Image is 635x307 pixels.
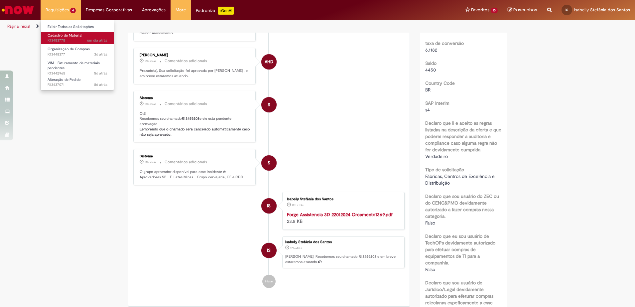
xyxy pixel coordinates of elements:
[196,7,234,15] div: Padroniza
[287,197,398,201] div: Isabelly Stefânia dos Santos
[140,169,250,180] p: O grupo aprovador disponível para esse incidente é: Aprovadores SB - F. Latas Minas - Grupo cerve...
[268,155,270,171] span: S
[267,242,271,258] span: IS
[41,32,114,44] a: Aberto R13453775 : Cadastro de Material
[94,82,107,87] time: 21/08/2025 15:36:06
[287,211,398,225] div: 23.8 KB
[7,24,30,29] a: Página inicial
[94,71,107,76] span: 5d atrás
[425,27,464,33] span: BRL - Brazilian Real
[513,7,537,13] span: Rascunhos
[48,82,107,87] span: R13437071
[425,60,437,66] b: Saldo
[176,7,186,13] span: More
[140,111,250,137] p: Olá! Recebemos seu chamado e ele esta pendente aprovação.
[70,8,76,13] span: 4
[48,38,107,43] span: R13453775
[290,246,302,250] span: 17h atrás
[425,220,435,226] span: Falso
[425,120,501,153] b: Declaro que li e aceito as regras listadas na descrição da oferta e que poderei responder a audit...
[41,23,114,31] a: Exibir Todas as Solicitações
[140,154,250,158] div: Sistema
[145,102,156,106] span: 17h atrás
[94,82,107,87] span: 8d atrás
[290,246,302,250] time: 28/08/2025 16:36:09
[1,3,35,17] img: ServiceNow
[165,159,207,165] small: Comentários adicionais
[425,107,430,113] span: s4
[425,266,435,272] span: Falso
[425,87,431,93] span: BR
[165,101,207,107] small: Comentários adicionais
[268,97,270,113] span: S
[165,58,207,64] small: Comentários adicionais
[94,52,107,57] span: 3d atrás
[48,77,81,82] span: Alteração de Pedido
[140,127,251,137] b: Lembrando que o chamado será cancelado automaticamente caso não seja aprovado.
[261,155,277,171] div: System
[285,254,401,264] p: [PERSON_NAME]! Recebemos seu chamado R13459208 e em breve estaremos atuando.
[261,54,277,70] div: Arthur Henrique De Paula Morais
[145,160,156,164] time: 28/08/2025 16:36:17
[94,71,107,76] time: 25/08/2025 09:18:26
[140,68,250,78] p: Prezado(a), Sua solicitação foi aprovada por [PERSON_NAME] , e em breve estaremos atuando.
[41,60,114,74] a: Aberto R13442965 : VIM - Faturamento de materiais pendentes
[41,46,114,58] a: Aberto R13448377 : Organização de Compras
[48,33,82,38] span: Cadastro de Material
[425,193,499,219] b: Declaro que sou usuário do ZEC ou do CENG&PMO devidamente autorizado a fazer compras nessa catego...
[508,7,537,13] a: Rascunhos
[574,7,630,13] span: Isabelly Stefânia dos Santos
[5,20,418,33] ul: Trilhas de página
[94,52,107,57] time: 26/08/2025 13:39:27
[425,67,436,73] span: 4450
[133,236,405,268] li: Isabelly Stefânia dos Santos
[140,96,250,100] div: Sistema
[41,76,114,88] a: Aberto R13437071 : Alteração de Pedido
[87,38,107,43] time: 27/08/2025 17:00:04
[86,7,132,13] span: Despesas Corporativas
[182,116,199,121] b: R13459208
[265,54,273,70] span: AHD
[145,102,156,106] time: 28/08/2025 16:36:21
[425,47,437,53] span: 6.1182
[425,100,449,106] b: SAP Interim
[267,198,271,214] span: IS
[425,153,448,159] span: Verdadeiro
[566,8,568,12] span: IS
[41,20,114,90] ul: Requisições
[425,40,464,46] b: taxa de conversão
[145,160,156,164] span: 17h atrás
[140,53,250,57] div: [PERSON_NAME]
[261,243,277,258] div: Isabelly Stefânia dos Santos
[145,59,156,63] span: 16h atrás
[145,59,156,63] time: 28/08/2025 17:19:04
[48,47,90,52] span: Organização de Compras
[142,7,166,13] span: Aprovações
[287,212,393,218] a: Forge Assistencia 3D 22012024 Orcamento1369.pdf
[491,8,498,13] span: 10
[218,7,234,15] p: +GenAi
[261,97,277,112] div: System
[425,173,496,186] span: Fábricas, Centros de Excelência e Distribuição
[261,198,277,214] div: Isabelly Stefânia dos Santos
[46,7,69,13] span: Requisições
[48,71,107,76] span: R13442965
[292,203,304,207] span: 17h atrás
[285,240,401,244] div: Isabelly Stefânia dos Santos
[425,80,455,86] b: Country Code
[471,7,489,13] span: Favoritos
[425,233,495,266] b: Declaro que eu sou usuário de TechOPs devidamente autorizado para efetuar compras de equipamentos...
[87,38,107,43] span: um dia atrás
[425,167,464,173] b: Tipo de solicitação
[292,203,304,207] time: 28/08/2025 16:33:27
[48,61,100,71] span: VIM - Faturamento de materiais pendentes
[48,52,107,57] span: R13448377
